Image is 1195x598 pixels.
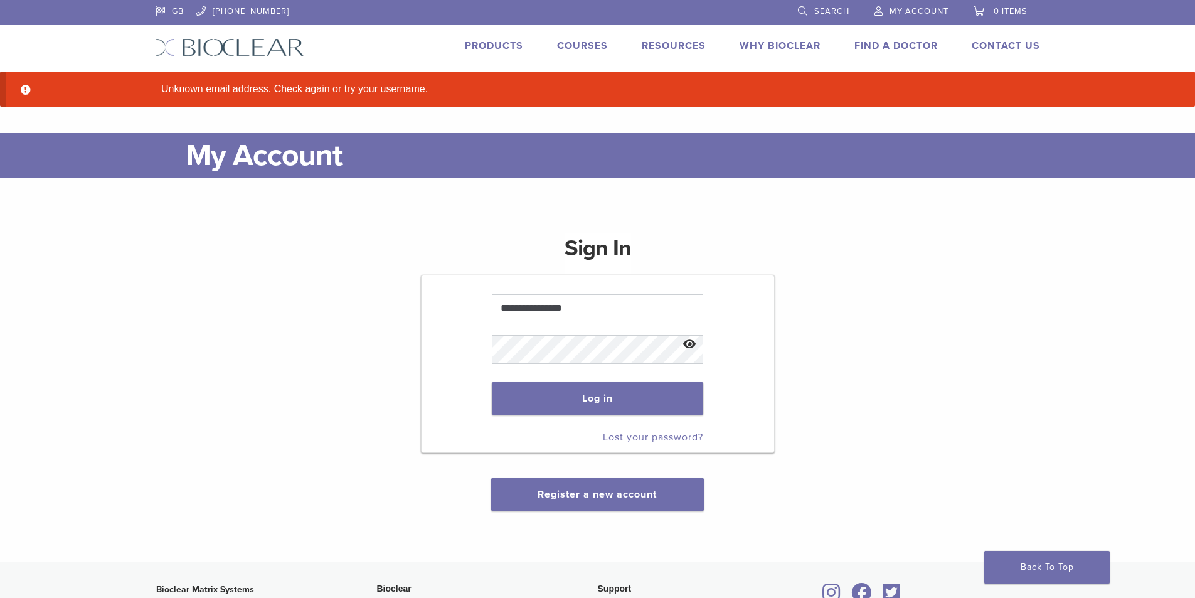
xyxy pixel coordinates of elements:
h1: My Account [186,133,1040,178]
span: 0 items [994,6,1028,16]
a: Products [465,40,523,52]
a: Register a new account [538,488,657,501]
button: Show password [676,329,703,361]
a: Find A Doctor [854,40,938,52]
strong: Bioclear Matrix Systems [156,584,254,595]
a: Why Bioclear [740,40,821,52]
a: Resources [642,40,706,52]
img: Bioclear [156,38,304,56]
button: Register a new account [491,478,703,511]
button: Log in [492,382,703,415]
h1: Sign In [565,233,631,274]
span: Support [598,584,632,594]
a: Courses [557,40,608,52]
span: My Account [890,6,948,16]
span: Bioclear [377,584,412,594]
a: Lost your password? [603,431,703,444]
a: Back To Top [984,551,1110,584]
li: Unknown email address. Check again or try your username. [156,82,1060,97]
span: Search [814,6,849,16]
a: Contact Us [972,40,1040,52]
